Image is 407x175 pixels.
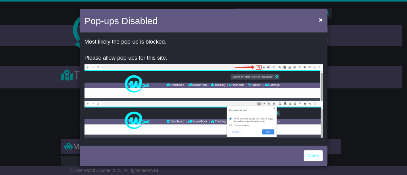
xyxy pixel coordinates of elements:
[304,150,323,161] a: Close
[84,39,323,45] p: Most likely the pop-up is blocked.
[84,14,158,28] h4: Pop-ups Disabled
[319,16,323,23] span: ×
[316,13,326,26] button: Close
[84,64,323,101] img: allow-popup-1.png
[84,55,323,62] p: Please allow pop-ups for this site.
[84,101,323,138] img: allow-popup-2.png
[80,34,327,144] div: OR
